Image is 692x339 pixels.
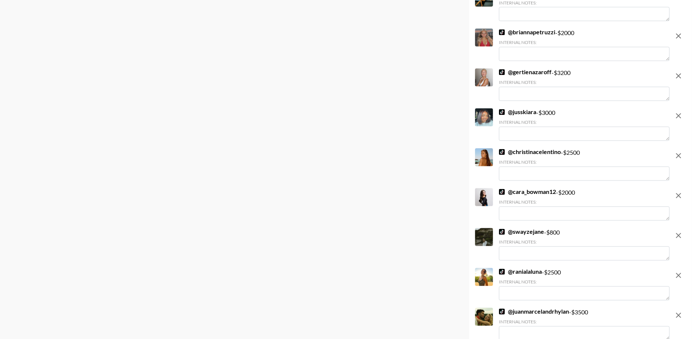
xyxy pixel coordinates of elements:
a: @briannapetruzzi [499,29,555,36]
img: TikTok [499,229,505,235]
div: - $ 3000 [499,109,670,141]
a: @cara_bowman12 [499,188,556,196]
div: Internal Notes: [499,160,670,165]
img: TikTok [499,189,505,195]
img: TikTok [499,69,505,75]
button: remove [671,109,686,123]
img: TikTok [499,309,505,315]
img: TikTok [499,109,505,115]
a: @swayzejane [499,228,544,236]
div: - $ 3200 [499,69,670,101]
div: Internal Notes: [499,239,670,245]
div: Internal Notes: [499,120,670,125]
a: @gertienazaroff [499,69,552,76]
div: Internal Notes: [499,40,670,45]
button: remove [671,308,686,323]
a: @jusskiara [499,109,536,116]
img: TikTok [499,149,505,155]
div: - $ 2500 [499,148,670,181]
a: @juanmarcelandrhylan [499,308,569,316]
button: remove [671,29,686,44]
div: Internal Notes: [499,80,670,85]
div: - $ 800 [499,228,670,261]
div: - $ 2500 [499,268,670,301]
a: @ranialaluna [499,268,542,276]
button: remove [671,148,686,163]
button: remove [671,69,686,84]
div: Internal Notes: [499,279,670,285]
img: TikTok [499,269,505,275]
div: - $ 2000 [499,29,670,61]
img: TikTok [499,29,505,35]
button: remove [671,268,686,283]
a: @christinacelentino [499,148,561,156]
button: remove [671,188,686,203]
div: - $ 2000 [499,188,670,221]
div: Internal Notes: [499,319,670,325]
button: remove [671,228,686,243]
div: Internal Notes: [499,200,670,205]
